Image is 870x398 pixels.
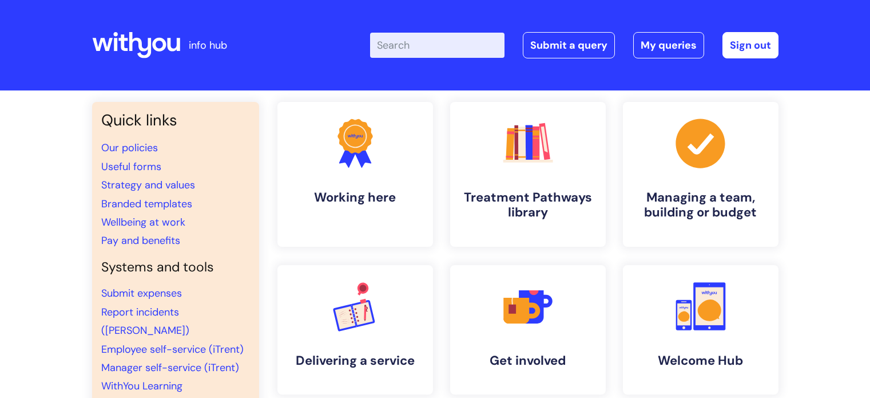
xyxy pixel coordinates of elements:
a: Strategy and values [101,178,195,192]
p: info hub [189,36,227,54]
h4: Systems and tools [101,259,250,275]
a: Branded templates [101,197,192,211]
a: Treatment Pathways library [450,102,606,247]
a: Submit expenses [101,286,182,300]
h4: Managing a team, building or budget [632,190,769,220]
h3: Quick links [101,111,250,129]
a: Manager self-service (iTrent) [101,361,239,375]
h4: Welcome Hub [632,353,769,368]
a: Report incidents ([PERSON_NAME]) [101,305,189,337]
a: Wellbeing at work [101,215,185,229]
a: Useful forms [101,160,161,174]
a: Get involved [450,265,606,395]
h4: Working here [287,190,424,205]
h4: Get involved [459,353,597,368]
a: Employee self-service (iTrent) [101,342,244,356]
a: Managing a team, building or budget [623,102,778,247]
a: WithYou Learning [101,379,182,393]
a: My queries [633,32,704,58]
div: | - [370,32,778,58]
a: Working here [277,102,433,247]
a: Submit a query [523,32,615,58]
a: Delivering a service [277,265,433,395]
input: Search [370,33,504,58]
h4: Treatment Pathways library [459,190,597,220]
a: Our policies [101,141,158,155]
h4: Delivering a service [287,353,424,368]
a: Welcome Hub [623,265,778,395]
a: Pay and benefits [101,234,180,247]
a: Sign out [722,32,778,58]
